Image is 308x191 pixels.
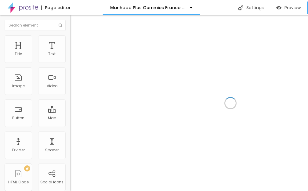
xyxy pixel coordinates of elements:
div: Video [47,84,57,88]
img: Icone [238,5,243,10]
div: Divider [12,148,25,152]
input: Search element [5,20,66,31]
div: Image [12,84,25,88]
p: Manhood Plus Gummies France Maxico Erectile dysfunction [110,5,185,10]
div: Spacer [45,148,59,152]
div: HTML Code [8,180,29,184]
span: Preview [284,5,301,10]
div: Map [48,116,56,120]
img: view-1.svg [276,5,281,10]
div: Social Icons [40,180,63,184]
div: Button [12,116,24,120]
div: Title [15,52,22,56]
div: Text [48,52,56,56]
button: Preview [270,2,307,14]
img: Icone [59,23,62,27]
div: Page editor [41,5,71,10]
